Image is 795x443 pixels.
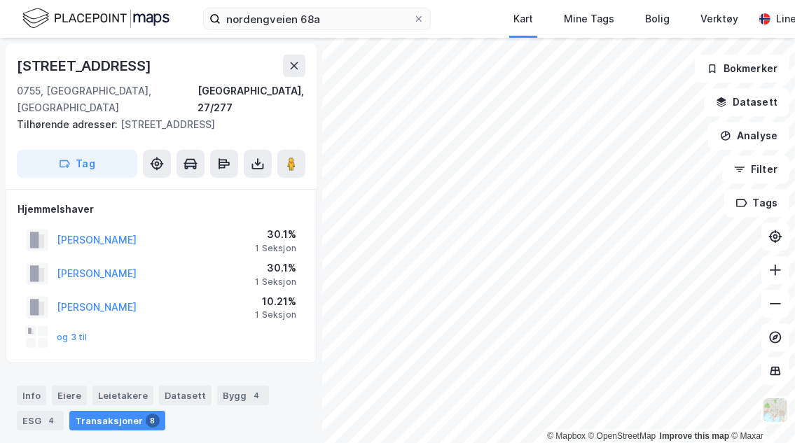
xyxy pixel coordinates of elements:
[700,10,738,27] div: Verktøy
[159,386,212,405] div: Datasett
[255,293,296,310] div: 10.21%
[69,411,165,430] div: Transaksjoner
[92,386,153,405] div: Leietakere
[725,376,795,443] div: Kontrollprogram for chat
[17,83,198,116] div: 0755, [GEOGRAPHIC_DATA], [GEOGRAPHIC_DATA]
[724,189,789,217] button: Tags
[17,150,137,178] button: Tag
[44,414,58,428] div: 4
[704,88,789,116] button: Datasett
[547,431,586,441] a: Mapbox
[198,83,305,116] div: [GEOGRAPHIC_DATA], 27/277
[17,116,294,133] div: [STREET_ADDRESS]
[564,10,614,27] div: Mine Tags
[695,55,789,83] button: Bokmerker
[660,431,729,441] a: Improve this map
[217,386,269,405] div: Bygg
[645,10,670,27] div: Bolig
[17,386,46,405] div: Info
[17,55,154,77] div: [STREET_ADDRESS]
[52,386,87,405] div: Eiere
[255,226,296,243] div: 30.1%
[255,276,296,288] div: 1 Seksjon
[146,414,160,428] div: 8
[18,201,305,218] div: Hjemmelshaver
[255,243,296,254] div: 1 Seksjon
[249,388,263,402] div: 4
[255,309,296,321] div: 1 Seksjon
[513,10,533,27] div: Kart
[588,431,656,441] a: OpenStreetMap
[17,411,64,430] div: ESG
[221,8,413,29] input: Søk på adresse, matrikkel, gårdeiere, leietakere eller personer
[725,376,795,443] iframe: Chat Widget
[722,155,789,183] button: Filter
[22,6,170,31] img: logo.f888ab2527a4732fd821a326f86c7f29.svg
[255,260,296,276] div: 30.1%
[17,118,120,130] span: Tilhørende adresser:
[708,122,789,150] button: Analyse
